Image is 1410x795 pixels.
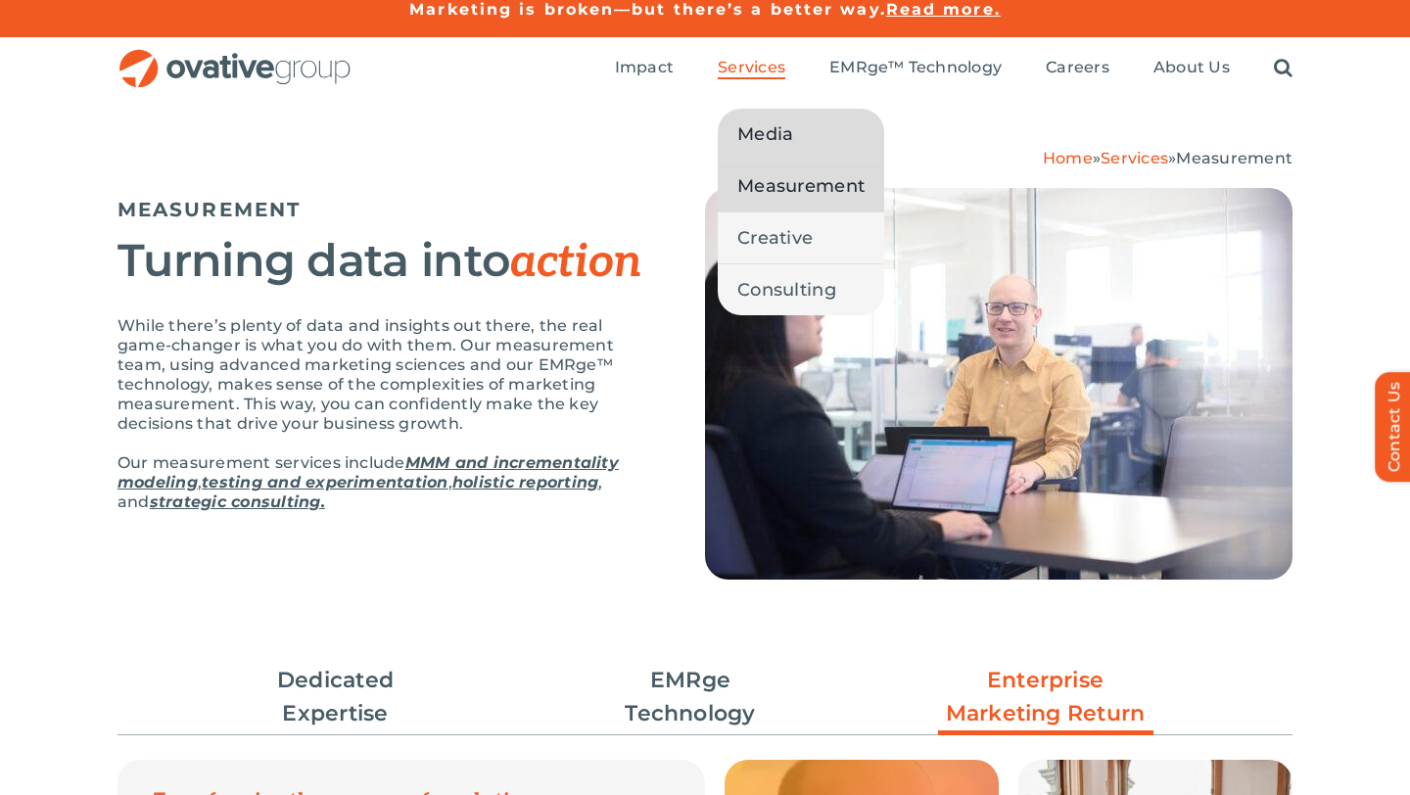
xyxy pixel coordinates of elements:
[718,58,785,79] a: Services
[117,316,656,434] p: While there’s plenty of data and insights out there, the real game-changer is what you do with th...
[202,473,447,491] a: testing and experimentation
[117,236,656,287] h2: Turning data into
[938,664,1153,740] a: Enterprise Marketing Return
[705,188,1292,580] img: Measurement – Hero
[615,58,674,77] span: Impact
[1101,149,1168,167] a: Services
[1043,149,1292,167] span: » »
[117,453,619,491] a: MMM and incrementality modeling
[1046,58,1109,77] span: Careers
[718,264,884,315] a: Consulting
[718,212,884,263] a: Creative
[1153,58,1230,79] a: About Us
[718,109,884,160] a: Media
[829,58,1002,77] span: EMRge™ Technology
[615,58,674,79] a: Impact
[737,276,836,304] span: Consulting
[1274,58,1292,79] a: Search
[718,161,884,211] a: Measurement
[452,473,598,491] a: holistic reporting
[228,664,444,730] a: Dedicated Expertise
[117,654,1292,740] ul: Post Filters
[1043,149,1093,167] a: Home
[829,58,1002,79] a: EMRge™ Technology
[1046,58,1109,79] a: Careers
[150,492,325,511] a: strategic consulting.
[737,172,865,200] span: Measurement
[1153,58,1230,77] span: About Us
[583,664,798,730] a: EMRge Technology
[718,58,785,77] span: Services
[117,198,656,221] h5: MEASUREMENT
[737,224,813,252] span: Creative
[737,120,793,148] span: Media
[510,235,641,290] em: action
[117,453,656,512] p: Our measurement services include , , , and
[1176,149,1292,167] span: Measurement
[117,47,352,66] a: OG_Full_horizontal_RGB
[615,37,1292,100] nav: Menu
